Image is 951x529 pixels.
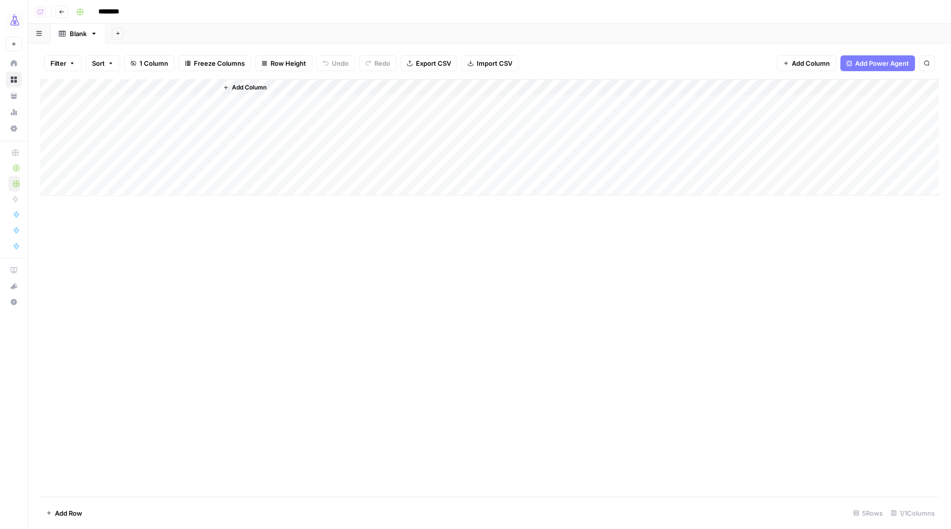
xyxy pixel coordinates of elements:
button: Workspace: AirOps Growth [6,8,22,33]
a: Settings [6,121,22,136]
img: AirOps Growth Logo [6,11,24,29]
button: Export CSV [401,55,457,71]
a: AirOps Academy [6,263,22,278]
div: What's new? [6,279,21,294]
span: Undo [332,58,349,68]
span: Add Column [792,58,830,68]
button: Filter [44,55,82,71]
button: Import CSV [461,55,519,71]
a: Blank [50,24,106,44]
button: Row Height [255,55,313,71]
span: 1 Column [139,58,168,68]
span: Row Height [271,58,306,68]
span: Filter [50,58,66,68]
span: Add Column [232,83,267,92]
button: Add Power Agent [841,55,915,71]
button: Sort [86,55,120,71]
a: Your Data [6,88,22,104]
button: Undo [317,55,355,71]
span: Add Row [55,508,82,518]
span: Export CSV [416,58,451,68]
a: Browse [6,72,22,88]
button: Help + Support [6,294,22,310]
a: Usage [6,104,22,120]
span: Import CSV [477,58,512,68]
button: Redo [359,55,397,71]
a: Home [6,55,22,71]
div: 1/1 Columns [887,505,939,521]
button: Add Row [40,505,88,521]
button: Add Column [219,81,271,94]
span: Freeze Columns [194,58,245,68]
span: Redo [374,58,390,68]
button: What's new? [6,278,22,294]
button: 1 Column [124,55,175,71]
div: Blank [70,29,87,39]
button: Freeze Columns [179,55,251,71]
button: Add Column [777,55,837,71]
div: 5 Rows [850,505,887,521]
span: Add Power Agent [856,58,909,68]
span: Sort [92,58,105,68]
